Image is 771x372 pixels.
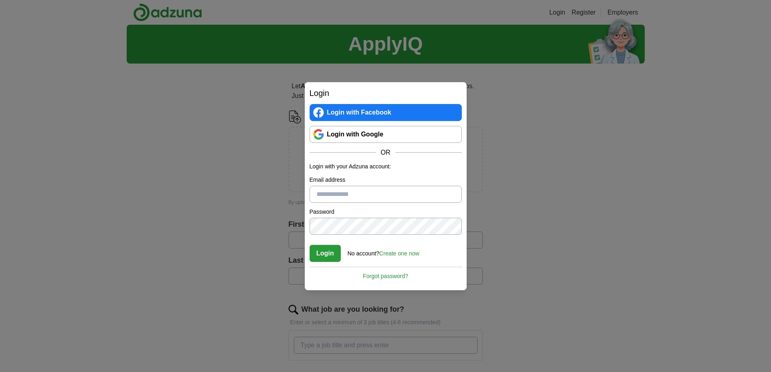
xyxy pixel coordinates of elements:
label: Email address [310,176,462,184]
a: Create one now [379,250,419,257]
a: Forgot password? [310,267,462,281]
h2: Login [310,87,462,99]
div: No account? [348,244,419,258]
button: Login [310,245,341,262]
a: Login with Google [310,126,462,143]
label: Password [310,208,462,216]
span: OR [376,148,395,157]
a: Login with Facebook [310,104,462,121]
p: Login with your Adzuna account: [310,162,462,171]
